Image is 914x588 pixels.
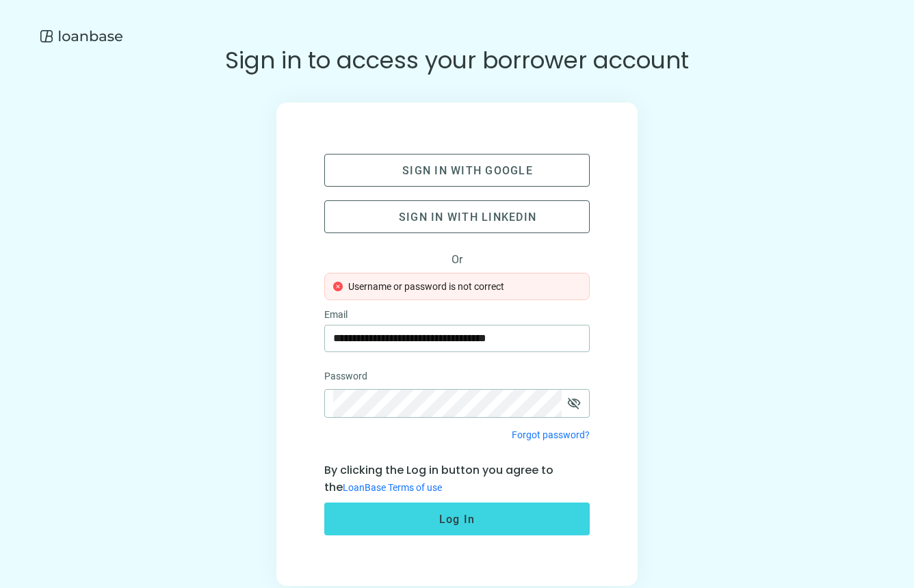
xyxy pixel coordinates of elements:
[567,397,581,410] span: visibility_off
[38,23,125,50] img: Logo
[324,252,590,267] span: Or
[324,307,356,322] label: Email
[324,369,376,384] label: Password
[402,164,533,177] span: Sign in with google
[333,282,343,291] span: close-circle
[324,154,590,187] button: Sign in with google
[324,503,590,535] button: Log In
[343,482,442,493] a: LoanBase Terms of use
[348,279,581,294] div: Username or password is not correct
[324,200,590,233] button: Sign in with linkedin
[512,429,590,440] a: Forgot password?
[399,211,536,224] span: Sign in with linkedin
[439,513,475,526] span: Log In
[324,462,553,495] span: By clicking the Log in button you agree to the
